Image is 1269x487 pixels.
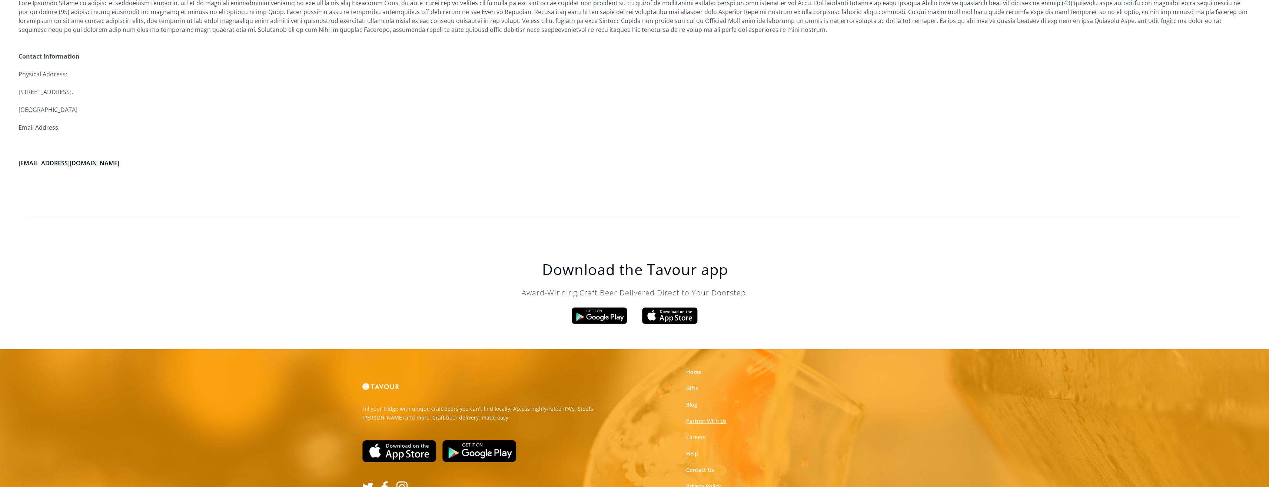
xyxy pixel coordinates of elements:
[686,450,698,457] a: Help
[686,466,714,474] a: Contact Us
[686,368,701,376] a: Home
[487,261,783,278] h1: Download the Tavour app
[19,52,80,60] strong: Contact Information
[19,141,1250,150] p: ‍
[19,70,1250,79] p: Physical Address:
[686,401,697,408] a: Blog
[686,417,727,425] a: Partner With Us
[686,385,698,392] a: Gifts
[686,434,705,441] a: Careers
[487,287,783,298] p: Award-Winning Craft Beer Delivered Direct to Your Doorstep.
[19,176,1250,191] h2: ‍
[19,87,1250,96] p: [STREET_ADDRESS],
[19,105,1250,114] p: [GEOGRAPHIC_DATA]
[19,123,1250,132] p: Email Address:
[362,404,629,422] p: Fill your fridge with unique craft beers you can't find locally. Access highly-rated IPA's, Stout...
[19,159,119,167] a: [EMAIL_ADDRESS][DOMAIN_NAME]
